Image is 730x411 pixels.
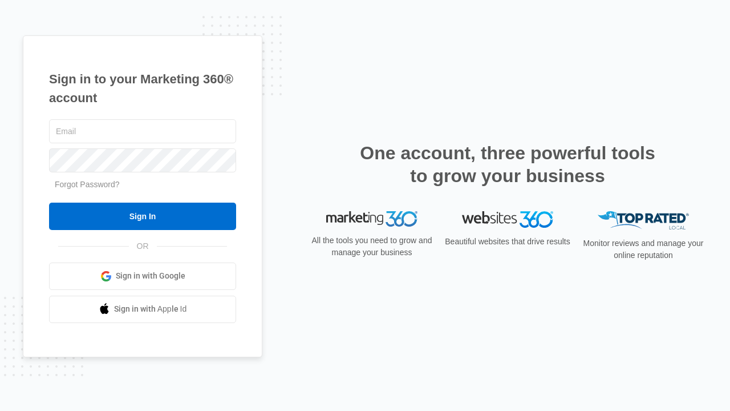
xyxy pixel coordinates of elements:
[116,270,185,282] span: Sign in with Google
[462,211,553,228] img: Websites 360
[114,303,187,315] span: Sign in with Apple Id
[356,142,659,187] h2: One account, three powerful tools to grow your business
[444,236,571,248] p: Beautiful websites that drive results
[326,211,417,227] img: Marketing 360
[49,203,236,230] input: Sign In
[129,240,157,252] span: OR
[579,237,707,261] p: Monitor reviews and manage your online reputation
[598,211,689,230] img: Top Rated Local
[49,263,236,290] a: Sign in with Google
[49,70,236,107] h1: Sign in to your Marketing 360® account
[308,235,436,259] p: All the tools you need to grow and manage your business
[49,296,236,323] a: Sign in with Apple Id
[49,119,236,143] input: Email
[55,180,120,189] a: Forgot Password?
